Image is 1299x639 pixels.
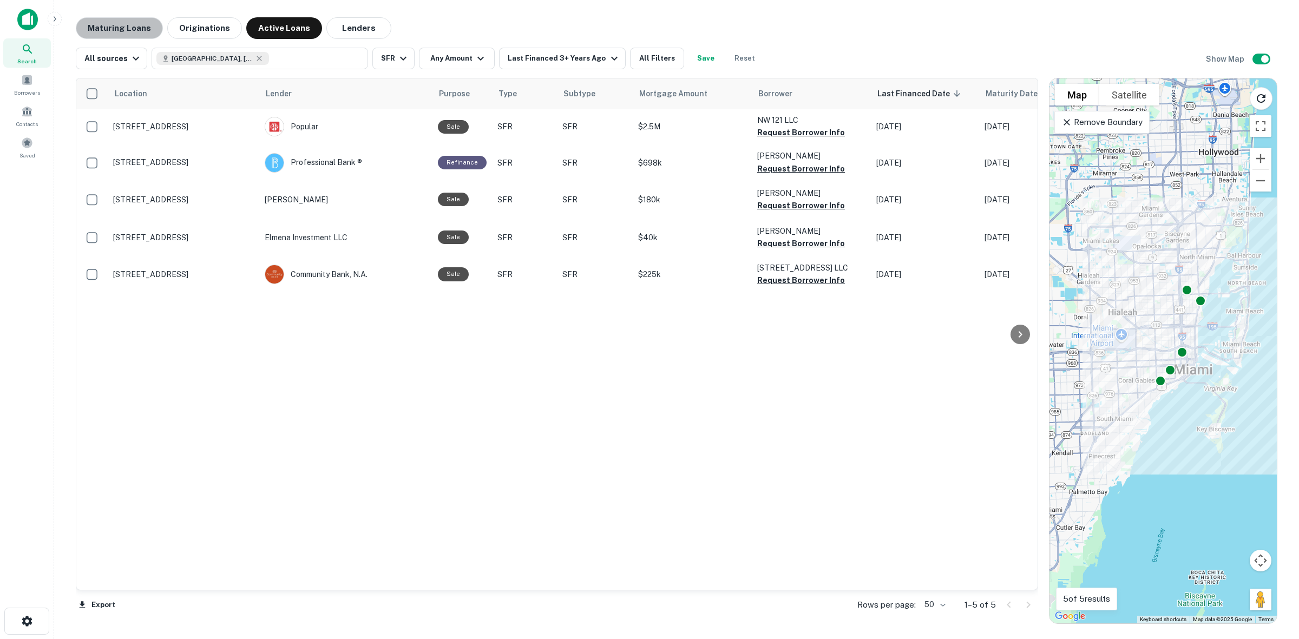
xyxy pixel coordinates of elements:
[1052,609,1088,623] a: Open this area in Google Maps (opens a new window)
[265,194,427,206] p: [PERSON_NAME]
[638,232,746,243] p: $40k
[3,70,51,99] div: Borrowers
[265,117,284,136] img: picture
[1140,616,1186,623] button: Keyboard shortcuts
[497,157,552,169] p: SFR
[986,88,1062,100] span: Maturity dates displayed may be estimated. Please contact the lender for the most accurate maturi...
[372,48,415,69] button: SFR
[757,262,865,274] p: [STREET_ADDRESS] LLC
[16,120,38,128] span: Contacts
[113,233,254,242] p: [STREET_ADDRESS]
[326,17,391,39] button: Lenders
[752,78,871,109] th: Borrower
[757,199,845,212] button: Request Borrower Info
[508,52,620,65] div: Last Financed 3+ Years Ago
[1250,87,1272,110] button: Reload search area
[871,78,979,109] th: Last Financed Date
[438,156,487,169] div: This loan purpose was for refinancing
[985,121,1082,133] p: [DATE]
[265,232,427,243] p: Elmena Investment LLC
[265,153,427,173] div: Professional Bank ®
[1052,609,1088,623] img: Google
[1193,616,1252,622] span: Map data ©2025 Google
[497,232,552,243] p: SFR
[438,230,469,244] div: Sale
[638,268,746,280] p: $225k
[14,88,40,97] span: Borrowers
[438,193,469,206] div: Sale
[265,117,427,136] div: Popular
[266,87,292,100] span: Lender
[1250,550,1271,571] button: Map camera controls
[638,121,746,133] p: $2.5M
[562,157,627,169] p: SFR
[638,157,746,169] p: $698k
[497,121,552,133] p: SFR
[639,87,721,100] span: Mortgage Amount
[3,133,51,162] a: Saved
[757,274,845,287] button: Request Borrower Info
[1049,78,1277,623] div: 0 0
[113,195,254,205] p: [STREET_ADDRESS]
[172,54,253,63] span: [GEOGRAPHIC_DATA], [GEOGRAPHIC_DATA], [GEOGRAPHIC_DATA]
[76,597,118,613] button: Export
[633,78,752,109] th: Mortgage Amount
[17,9,38,30] img: capitalize-icon.png
[1250,170,1271,192] button: Zoom out
[562,194,627,206] p: SFR
[1063,592,1110,605] p: 5 of 5 results
[438,267,469,281] div: Sale
[76,17,163,39] button: Maturing Loans
[965,598,996,611] p: 1–5 of 5
[3,38,51,68] a: Search
[1250,115,1271,137] button: Toggle fullscreen view
[979,78,1087,109] th: Maturity dates displayed may be estimated. Please contact the lender for the most accurate maturi...
[857,598,916,611] p: Rows per page:
[557,78,633,109] th: Subtype
[265,265,427,284] div: Community Bank, N.a.
[877,87,964,100] span: Last Financed Date
[419,48,495,69] button: Any Amount
[1061,116,1142,129] p: Remove Boundary
[757,187,865,199] p: [PERSON_NAME]
[638,194,746,206] p: $180k
[876,194,974,206] p: [DATE]
[76,48,147,69] button: All sources
[876,157,974,169] p: [DATE]
[167,17,242,39] button: Originations
[562,232,627,243] p: SFR
[438,120,469,134] div: Sale
[757,162,845,175] button: Request Borrower Info
[688,48,723,69] button: Save your search to get updates of matches that match your search criteria.
[757,150,865,162] p: [PERSON_NAME]
[265,265,284,284] img: picture
[497,268,552,280] p: SFR
[19,151,35,160] span: Saved
[757,126,845,139] button: Request Borrower Info
[17,57,37,65] span: Search
[563,87,595,100] span: Subtype
[113,269,254,279] p: [STREET_ADDRESS]
[986,88,1048,100] div: Maturity dates displayed may be estimated. Please contact the lender for the most accurate maturi...
[259,78,432,109] th: Lender
[498,87,517,100] span: Type
[985,268,1082,280] p: [DATE]
[1250,148,1271,169] button: Zoom in
[492,78,557,109] th: Type
[985,194,1082,206] p: [DATE]
[1258,616,1274,622] a: Terms (opens in new tab)
[1206,53,1246,65] h6: Show Map
[876,121,974,133] p: [DATE]
[562,121,627,133] p: SFR
[1245,552,1299,604] div: Chat Widget
[986,88,1038,100] h6: Maturity Date
[757,225,865,237] p: [PERSON_NAME]
[1099,84,1159,106] button: Show satellite imagery
[920,597,947,612] div: 50
[562,268,627,280] p: SFR
[3,101,51,130] a: Contacts
[1055,84,1099,106] button: Show street map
